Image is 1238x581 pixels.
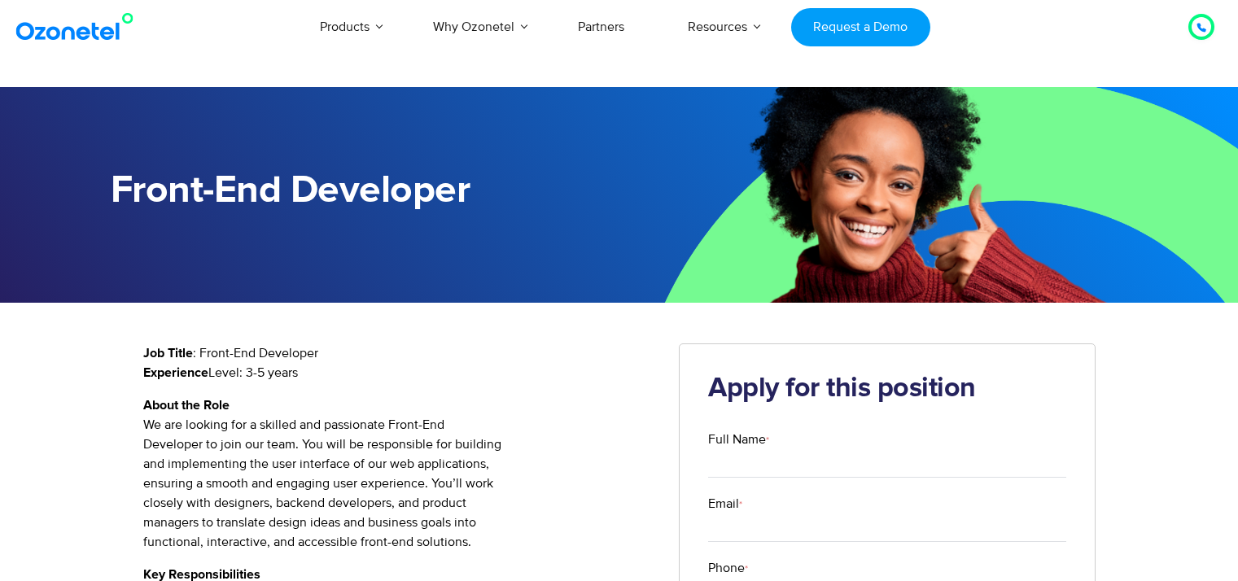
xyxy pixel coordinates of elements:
a: Request a Demo [791,8,930,46]
p: We are looking for a skilled and passionate Front-End Developer to join our team. You will be res... [143,395,655,552]
strong: Experience [143,366,208,379]
p: : Front-End Developer Level: 3-5 years [143,343,655,382]
label: Phone [708,558,1066,578]
label: Full Name [708,430,1066,449]
strong: About the Role [143,399,230,412]
h2: Apply for this position [708,373,1066,405]
strong: Job Title [143,347,193,360]
h1: Front-End Developer [111,168,619,213]
strong: Key Responsibilities [143,568,260,581]
label: Email [708,494,1066,513]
